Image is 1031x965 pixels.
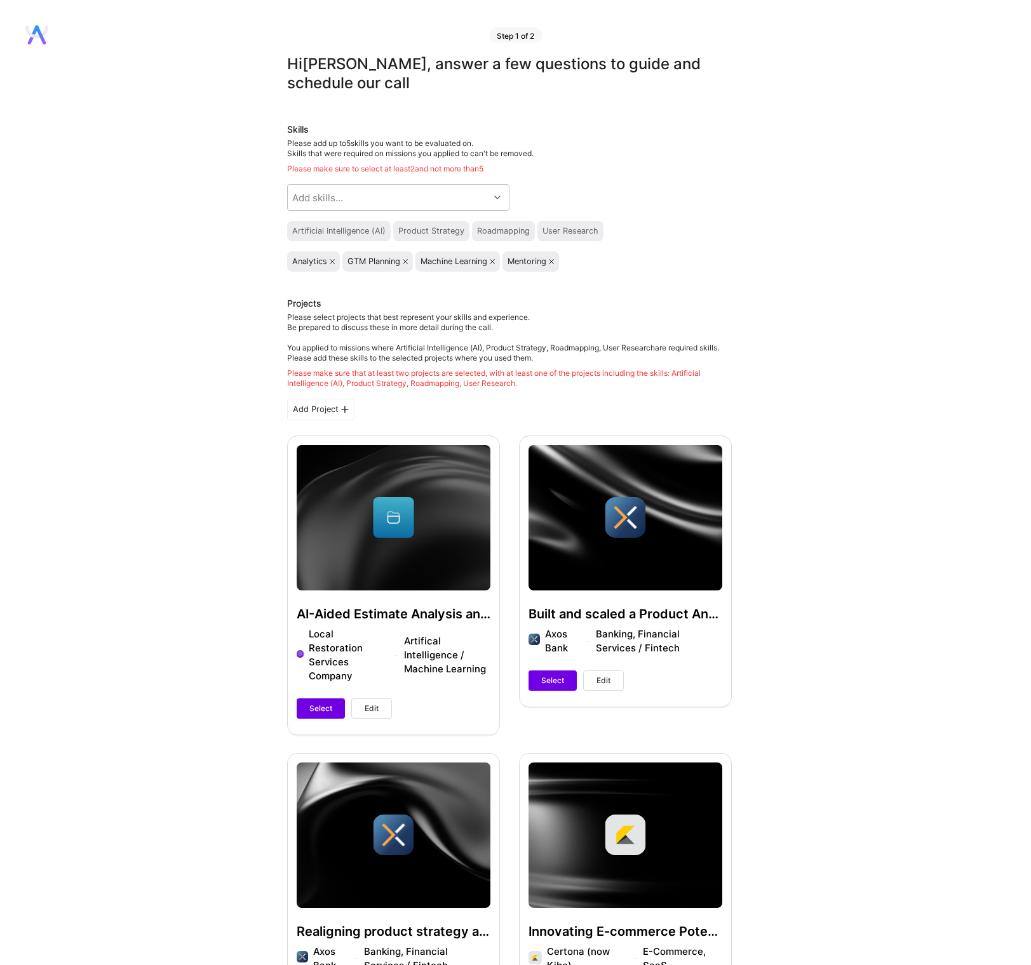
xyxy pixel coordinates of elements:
div: Please add up to 5 skills you want to be evaluated on. [287,138,732,174]
div: Product Strategy [398,226,464,236]
span: Select [309,703,332,714]
span: Select [541,675,564,686]
div: Analytics [292,256,327,267]
span: Edit [365,703,379,714]
i: icon PlusBlackFlat [341,406,349,413]
div: Add skills... [292,191,343,204]
button: Select [529,670,577,691]
i: icon Chevron [494,194,501,201]
span: Skills that were required on missions you applied to can't be removed. [287,149,534,158]
div: Please select projects that best represent your skills and experience. Be prepared to discuss the... [287,312,732,389]
button: Select [297,698,345,719]
div: Projects [287,297,321,310]
span: Edit [596,675,610,686]
div: GTM Planning [347,256,400,267]
div: Step 1 of 2 [489,27,542,43]
div: Mentoring [508,256,546,267]
i: icon Close [549,259,554,264]
i: icon Close [330,259,335,264]
div: Machine Learning [421,256,487,267]
div: Hi [PERSON_NAME] , answer a few questions to guide and schedule our call [287,55,732,93]
i: icon Close [490,259,495,264]
div: Skills [287,123,732,136]
div: User Research [542,226,598,236]
button: Edit [351,698,392,719]
div: Roadmapping [477,226,530,236]
div: Please make sure to select at least 2 and not more than 5 [287,164,732,174]
button: Edit [583,670,624,691]
div: Please make sure that at least two projects are selected, with at least one of the projects inclu... [287,368,732,389]
div: Artificial Intelligence (AI) [292,226,386,236]
div: Add Project [287,399,354,420]
i: icon Close [403,259,408,264]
